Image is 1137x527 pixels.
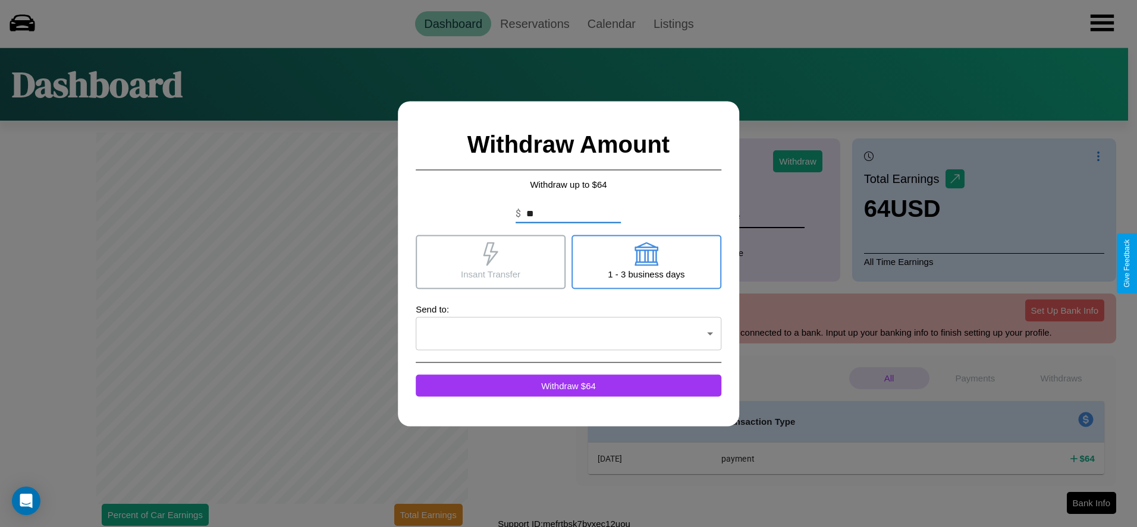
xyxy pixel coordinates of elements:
p: Withdraw up to $ 64 [416,176,721,192]
p: Send to: [416,301,721,317]
p: 1 - 3 business days [608,266,684,282]
p: $ [516,206,521,220]
button: Withdraw $64 [416,374,721,396]
div: Open Intercom Messenger [12,487,40,515]
p: Insant Transfer [461,266,520,282]
h2: Withdraw Amount [416,119,721,170]
div: Give Feedback [1123,239,1131,288]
